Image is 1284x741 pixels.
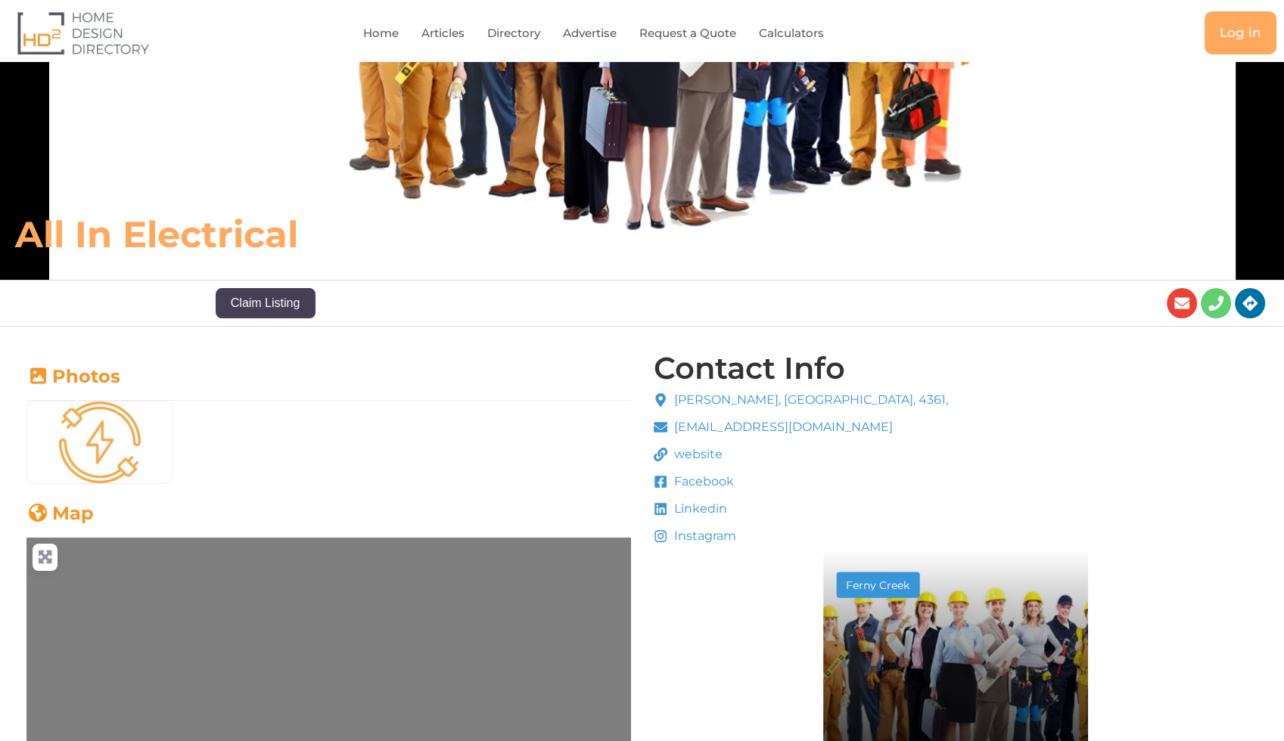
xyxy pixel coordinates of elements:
[421,16,464,51] a: Articles
[362,16,398,51] a: Home
[26,502,94,524] a: Map
[26,365,120,387] a: Photos
[670,391,948,409] span: [PERSON_NAME], [GEOGRAPHIC_DATA], 4361,
[670,500,727,518] span: Linkedin
[1220,26,1261,39] span: Log in
[654,418,949,436] a: [EMAIL_ADDRESS][DOMAIN_NAME]
[27,402,173,483] img: Mask group (5)
[562,16,616,51] a: Advertise
[261,16,959,51] nav: Menu
[1205,11,1276,54] a: Log in
[654,353,845,383] h4: Contact Info
[670,473,734,491] span: Facebook
[487,16,539,51] a: Directory
[670,527,736,545] span: Instagram
[15,212,891,257] h6: All In Electrical
[844,580,912,591] div: Ferny Creek
[670,418,893,436] span: [EMAIL_ADDRESS][DOMAIN_NAME]
[670,445,723,464] span: website
[639,16,735,51] a: Request a Quote
[758,16,823,51] a: Calculators
[216,288,316,318] button: Claim Listing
